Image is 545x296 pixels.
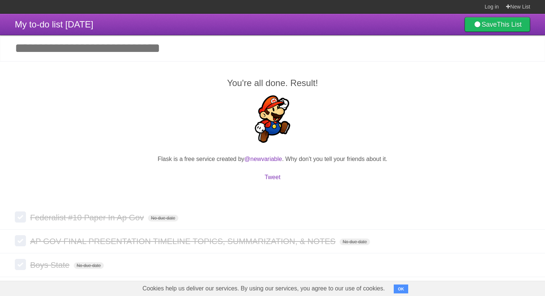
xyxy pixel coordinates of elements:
h2: You're all done. Result! [15,76,530,90]
img: Super Mario [249,95,296,143]
span: No due date [74,262,104,269]
span: Cookies help us deliver our services. By using our services, you agree to our use of cookies. [135,281,392,296]
p: Flask is a free service created by . Why don't you tell your friends about it. [15,155,530,164]
b: This List [497,21,522,28]
label: Done [15,235,26,246]
a: SaveThis List [465,17,530,32]
button: OK [394,285,408,293]
a: Tweet [265,174,281,180]
span: No due date [340,239,370,245]
span: No due date [148,215,178,221]
span: AP GOV FINAL PRESENTATION TIMELINE TOPICS, SUMMARIZATION, & NOTES [30,237,337,246]
span: Federalist #10 Paper In Ap Gov [30,213,146,222]
span: Boys State [30,260,71,270]
span: My to-do list [DATE] [15,19,93,29]
label: Done [15,211,26,223]
label: Done [15,259,26,270]
a: @newvariable [244,156,282,162]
